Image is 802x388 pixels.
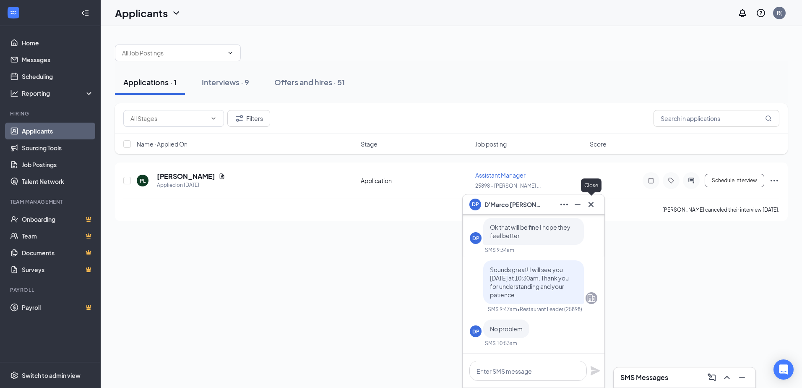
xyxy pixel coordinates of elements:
[571,198,584,211] button: Minimize
[210,115,217,122] svg: ChevronDown
[654,110,779,127] input: Search in applications
[10,198,92,205] div: Team Management
[22,244,94,261] a: DocumentsCrown
[735,371,749,384] button: Minimize
[472,328,479,335] div: DP
[475,183,541,189] span: 25898 - [PERSON_NAME] ...
[22,156,94,173] a: Job Postings
[484,200,543,209] span: D'Marco [PERSON_NAME]
[157,181,225,189] div: Applied on [DATE]
[140,177,146,184] div: PL
[485,340,517,347] div: SMS 10:53am
[490,325,523,333] span: No problem
[557,198,571,211] button: Ellipses
[737,372,747,383] svg: Minimize
[157,172,215,181] h5: [PERSON_NAME]
[646,177,656,184] svg: Note
[773,359,794,380] div: Open Intercom Messenger
[10,89,18,97] svg: Analysis
[22,371,81,380] div: Switch to admin view
[620,373,668,382] h3: SMS Messages
[22,68,94,85] a: Scheduling
[361,140,378,148] span: Stage
[171,8,181,18] svg: ChevronDown
[22,299,94,316] a: PayrollCrown
[22,123,94,139] a: Applicants
[22,261,94,278] a: SurveysCrown
[123,77,177,87] div: Applications · 1
[472,235,479,242] div: DP
[10,110,92,117] div: Hiring
[777,9,782,16] div: R(
[586,293,596,303] svg: Company
[490,266,569,299] span: Sounds great! I will see you [DATE] at 10:30am. Thank you for understanding and your patience.
[765,115,772,122] svg: MagnifyingGlass
[662,206,779,214] div: [PERSON_NAME] canceled their interview [DATE].
[115,6,168,20] h1: Applicants
[10,286,92,294] div: Payroll
[769,176,779,186] svg: Ellipses
[361,176,470,185] div: Application
[581,178,601,192] div: Close
[517,306,582,313] span: • Restaurant Leader (25898)
[22,211,94,228] a: OnboardingCrown
[22,51,94,68] a: Messages
[475,140,507,148] span: Job posting
[81,9,89,17] svg: Collapse
[666,177,676,184] svg: Tag
[737,8,747,18] svg: Notifications
[22,228,94,244] a: TeamCrown
[756,8,766,18] svg: QuestionInfo
[130,114,207,123] input: All Stages
[10,371,18,380] svg: Settings
[488,306,517,313] div: SMS 9:47am
[475,171,526,179] span: Assistant Manager
[9,8,18,17] svg: WorkstreamLogo
[686,177,696,184] svg: ActiveChat
[705,371,719,384] button: ComposeMessage
[485,246,514,254] div: SMS 9:34am
[573,199,583,210] svg: Minimize
[490,223,570,239] span: Ok that will be fine I hope they feel better
[202,77,249,87] div: Interviews · 9
[219,173,225,180] svg: Document
[722,372,732,383] svg: ChevronUp
[705,174,764,187] button: Schedule Interview
[274,77,345,87] div: Offers and hires · 51
[559,199,569,210] svg: Ellipses
[590,140,607,148] span: Score
[590,366,600,376] svg: Plane
[22,34,94,51] a: Home
[22,173,94,190] a: Talent Network
[234,113,245,123] svg: Filter
[586,199,596,210] svg: Cross
[227,110,270,127] button: Filter Filters
[22,89,94,97] div: Reporting
[707,372,717,383] svg: ComposeMessage
[22,139,94,156] a: Sourcing Tools
[720,371,734,384] button: ChevronUp
[122,48,224,58] input: All Job Postings
[137,140,187,148] span: Name · Applied On
[227,50,234,56] svg: ChevronDown
[584,198,598,211] button: Cross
